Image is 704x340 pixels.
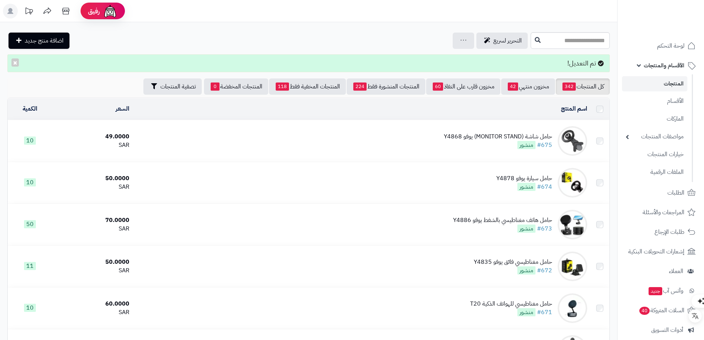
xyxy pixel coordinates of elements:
span: اضافة منتج جديد [25,36,64,45]
img: حامل شاشة (MONITOR STAND) يوفو Y4868 [558,126,587,156]
button: تصفية المنتجات [143,78,202,95]
div: حامل مغناطيسي فائق يوفو Y4835 [474,258,552,266]
span: طلبات الإرجاع [654,227,684,237]
div: 70.0000 [55,216,129,225]
img: حامل هاتف مغناطيسي بالشفط يوفو Y4886 [558,210,587,239]
a: وآتس آبجديد [622,282,700,300]
span: 42 [508,83,518,91]
a: كل المنتجات342 [556,78,610,95]
span: منشور [517,308,535,316]
a: الماركات [622,111,687,127]
a: مخزون قارب على النفاذ60 [426,78,500,95]
span: 10 [24,178,36,186]
a: #675 [537,141,552,149]
span: 11 [24,262,36,270]
a: المنتجات [622,76,687,91]
span: 50 [24,220,36,228]
span: العملاء [669,266,683,276]
span: 10 [24,137,36,145]
img: حامل مغناطيسي فائق يوفو Y4835 [558,252,587,281]
span: التحرير لسريع [493,36,522,45]
span: 342 [562,83,576,91]
img: حامل سيارة يوفو Y4878 [558,168,587,198]
div: SAR [55,225,129,233]
img: ai-face.png [103,4,118,18]
a: أدوات التسويق [622,321,700,339]
img: حامل مغناطيسي للهواتف الذكية T20 [558,293,587,323]
div: 60.0000 [55,300,129,308]
span: رفيق [88,7,100,16]
span: منشور [517,141,535,149]
div: SAR [55,141,129,149]
a: #673 [537,224,552,233]
a: مواصفات المنتجات [622,129,687,145]
span: جديد [649,287,662,295]
a: طلبات الإرجاع [622,223,700,241]
a: #672 [537,266,552,275]
a: المنتجات المخفضة0 [204,78,268,95]
span: إشعارات التحويلات البنكية [628,246,684,257]
a: الطلبات [622,184,700,202]
span: منشور [517,266,535,275]
a: إشعارات التحويلات البنكية [622,243,700,260]
div: 50.0000 [55,258,129,266]
a: #674 [537,182,552,191]
span: وآتس آب [648,286,683,296]
div: حامل هاتف مغناطيسي بالشفط يوفو Y4886 [453,216,552,225]
div: حامل شاشة (MONITOR STAND) يوفو Y4868 [444,132,552,141]
a: مخزون منتهي42 [501,78,555,95]
a: المنتجات المخفية فقط118 [269,78,346,95]
a: خيارات المنتجات [622,147,687,162]
a: الكمية [23,104,37,113]
a: العملاء [622,262,700,280]
span: السلات المتروكة [639,305,684,316]
img: logo-2.png [654,15,697,31]
a: التحرير لسريع [476,33,528,49]
a: السعر [116,104,129,113]
span: لوحة التحكم [657,41,684,51]
a: اسم المنتج [561,104,587,113]
span: أدوات التسويق [651,325,683,335]
span: 224 [353,83,367,91]
span: تصفية المنتجات [160,82,196,91]
a: تحديثات المنصة [20,4,38,20]
a: اضافة منتج جديد [8,33,69,49]
a: السلات المتروكة40 [622,302,700,319]
span: 60 [433,83,443,91]
span: الطلبات [667,188,684,198]
span: المراجعات والأسئلة [643,207,684,218]
a: #671 [537,308,552,317]
a: الأقسام [622,93,687,109]
a: لوحة التحكم [622,37,700,55]
span: 40 [639,306,650,315]
a: المنتجات المنشورة فقط224 [347,78,425,95]
span: 10 [24,304,36,312]
span: منشور [517,225,535,233]
a: المراجعات والأسئلة [622,203,700,221]
div: حامل سيارة يوفو Y4878 [496,174,552,183]
div: تم التعديل! [7,54,610,72]
div: 49.0000 [55,132,129,141]
button: × [11,58,19,67]
div: SAR [55,266,129,275]
span: الأقسام والمنتجات [644,60,684,71]
div: 50.0000 [55,174,129,183]
span: 0 [211,83,220,91]
div: حامل مغناطيسي للهواتف الذكية T20 [470,300,552,308]
div: SAR [55,183,129,191]
span: منشور [517,183,535,191]
div: SAR [55,308,129,317]
a: الملفات الرقمية [622,164,687,180]
span: 118 [276,83,289,91]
